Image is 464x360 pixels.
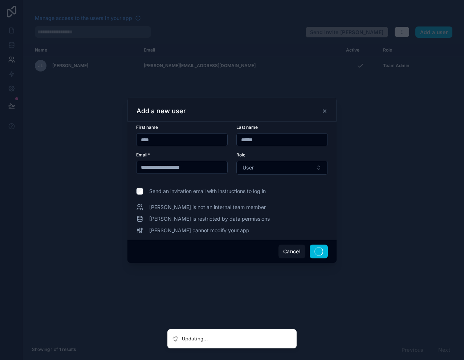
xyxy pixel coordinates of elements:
[278,245,305,258] button: Cancel
[136,188,143,195] input: Send an invitation email with instructions to log in
[236,124,258,130] span: Last name
[149,188,266,195] span: Send an invitation email with instructions to log in
[137,107,186,115] h3: Add a new user
[149,227,249,234] span: [PERSON_NAME] cannot modify your app
[149,215,270,222] span: [PERSON_NAME] is restricted by data permissions
[182,335,208,343] div: Updating...
[136,152,147,157] span: Email
[236,152,245,157] span: Role
[136,124,158,130] span: First name
[149,204,266,211] span: [PERSON_NAME] is not an internal team member
[236,161,328,175] button: Select Button
[243,164,254,171] span: User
